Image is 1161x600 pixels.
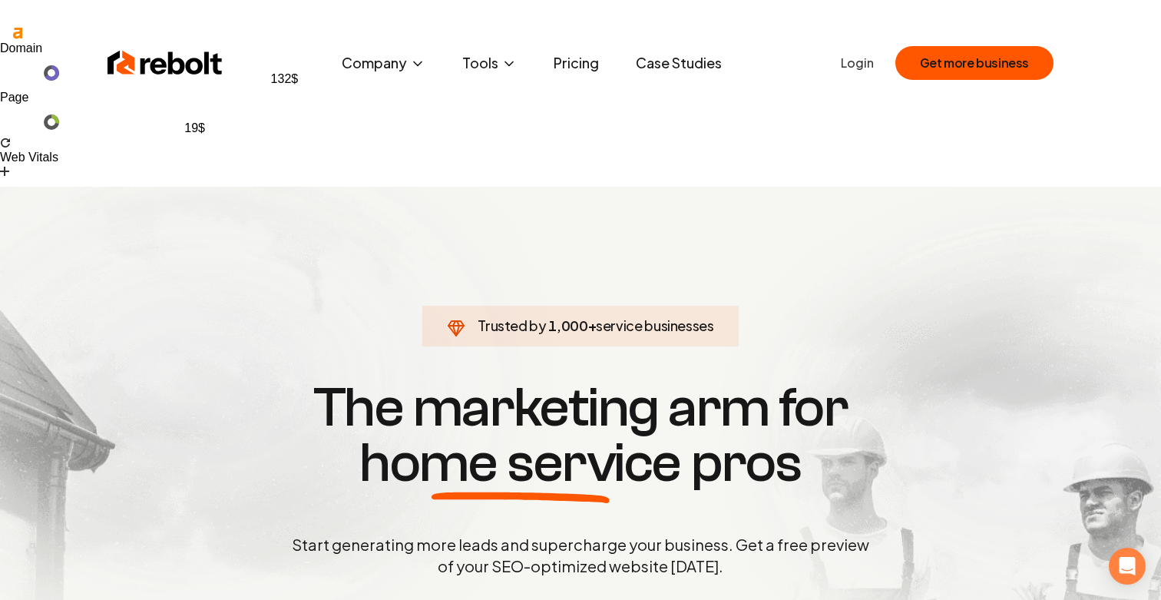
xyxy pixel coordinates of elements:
button: Tools [450,48,529,78]
a: rp6K [65,116,99,128]
a: Login [841,54,874,72]
span: home service [359,436,681,491]
p: Start generating more leads and supercharge your business. Get a free preview of your SEO-optimiz... [289,534,872,577]
span: + [588,317,597,334]
span: Trusted by [478,317,546,334]
span: 6K [84,116,98,128]
button: Company [329,48,438,78]
span: service businesses [596,317,714,334]
span: 1,000 [548,315,587,336]
a: ur28 [8,114,59,130]
span: 64 [203,107,216,119]
span: kw [150,116,169,128]
span: 6 [172,116,179,128]
h1: The marketing arm for pros [212,380,949,491]
span: st [184,107,199,119]
a: st64 [184,107,215,119]
div: 19$ [184,119,215,138]
a: Pricing [541,48,611,78]
a: Case Studies [623,48,734,78]
button: Get more business [895,46,1053,80]
span: rd [105,116,122,128]
a: kw6 [150,116,178,128]
div: Open Intercom Messenger [1109,548,1146,585]
span: 28 [28,116,41,128]
span: 375 [124,116,144,128]
span: ur [8,116,25,128]
img: Rebolt Logo [107,48,223,78]
a: rd375 [105,116,144,128]
span: rp [65,116,81,128]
